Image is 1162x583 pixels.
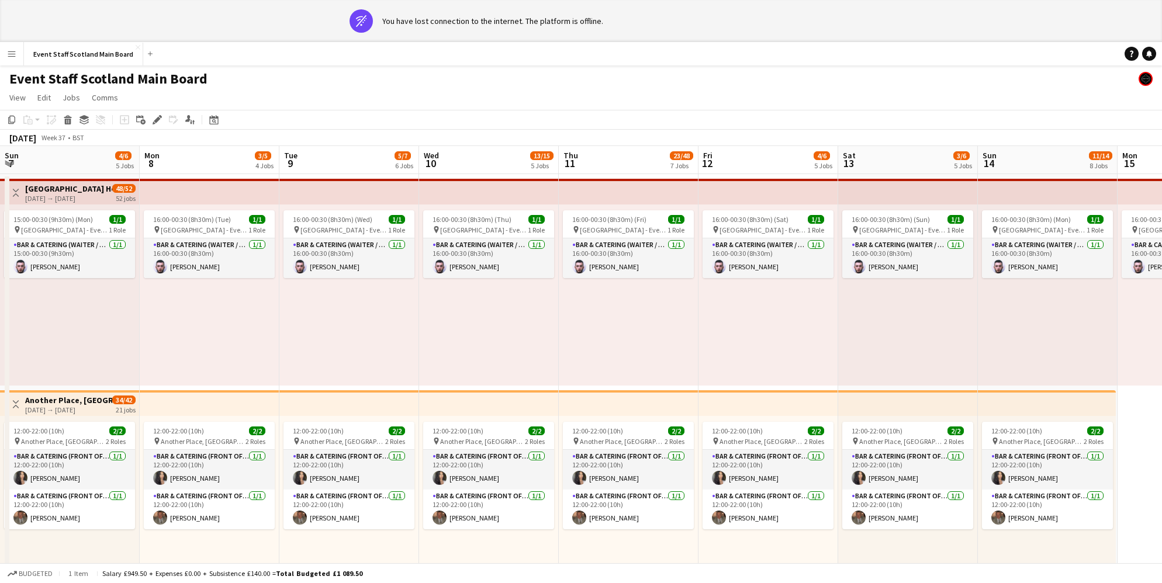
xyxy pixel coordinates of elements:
app-job-card: 12:00-22:00 (10h)2/2 Another Place, [GEOGRAPHIC_DATA] & Links2 RolesBar & Catering (Front of Hous... [982,422,1113,529]
span: 23/48 [670,151,693,160]
div: 16:00-00:30 (8h30m) (Tue)1/1 [GEOGRAPHIC_DATA] - Event/FOH Staff1 RoleBar & Catering (Waiter / wa... [144,210,275,278]
span: 1/1 [668,215,684,224]
app-card-role: Bar & Catering (Front of House)1/112:00-22:00 (10h)[PERSON_NAME] [144,450,275,490]
div: 16:00-00:30 (8h30m) (Mon)1/1 [GEOGRAPHIC_DATA] - Event/FOH Staff1 RoleBar & Catering (Waiter / wa... [982,210,1113,278]
span: [GEOGRAPHIC_DATA] - Event/FOH Staff [580,225,668,234]
span: Edit [37,92,51,103]
a: Jobs [58,90,85,105]
app-job-card: 12:00-22:00 (10h)2/2 Another Place, [GEOGRAPHIC_DATA] & Links2 RolesBar & Catering (Front of Hous... [423,422,554,529]
span: 12:00-22:00 (10h) [991,426,1042,435]
app-job-card: 15:00-00:30 (9h30m) (Mon)1/1 [GEOGRAPHIC_DATA] - Event/FOH Staff1 RoleBar & Catering (Waiter / wa... [4,210,135,278]
span: Tue [284,150,298,161]
span: Another Place, [GEOGRAPHIC_DATA] & Links [21,437,106,446]
a: View [5,90,30,105]
app-card-role: Bar & Catering (Front of House)1/112:00-22:00 (10h)[PERSON_NAME] [982,450,1113,490]
a: Edit [33,90,56,105]
span: 1 Role [528,225,545,234]
div: 12:00-22:00 (10h)2/2 Another Place, [GEOGRAPHIC_DATA] & Links2 RolesBar & Catering (Front of Hous... [283,422,414,529]
app-job-card: 16:00-00:30 (8h30m) (Fri)1/1 [GEOGRAPHIC_DATA] - Event/FOH Staff1 RoleBar & Catering (Waiter / wa... [563,210,694,278]
span: 2/2 [109,426,126,435]
span: 1 Role [807,225,824,234]
div: [DATE] [9,132,36,144]
app-job-card: 12:00-22:00 (10h)2/2 Another Place, [GEOGRAPHIC_DATA] & Links2 RolesBar & Catering (Front of Hous... [842,422,973,529]
span: Another Place, [GEOGRAPHIC_DATA] & Links [580,437,665,446]
span: Mon [144,150,160,161]
app-job-card: 16:00-00:30 (8h30m) (Sat)1/1 [GEOGRAPHIC_DATA] - Event/FOH Staff1 RoleBar & Catering (Waiter / wa... [703,210,834,278]
span: 11 [562,157,578,170]
span: Sat [843,150,856,161]
span: 2/2 [249,426,265,435]
app-card-role: Bar & Catering (Front of House)1/112:00-22:00 (10h)[PERSON_NAME] [563,450,694,490]
span: 16:00-00:30 (8h30m) (Fri) [572,215,646,224]
span: 8 [143,157,160,170]
app-card-role: Bar & Catering (Front of House)1/112:00-22:00 (10h)[PERSON_NAME] [842,450,973,490]
span: 7 [3,157,19,170]
div: 5 Jobs [531,161,553,170]
span: Wed [424,150,439,161]
span: 13/15 [530,151,554,160]
span: Week 37 [39,133,68,142]
span: 14 [981,157,997,170]
span: 2/2 [1087,426,1104,435]
span: Another Place, [GEOGRAPHIC_DATA] & Links [999,437,1084,446]
span: 15:00-00:30 (9h30m) (Mon) [13,215,93,224]
div: BST [72,133,84,142]
app-card-role: Bar & Catering (Waiter / waitress)1/115:00-00:30 (9h30m)[PERSON_NAME] [4,238,135,278]
app-card-role: Bar & Catering (Front of House)1/112:00-22:00 (10h)[PERSON_NAME] [982,490,1113,529]
span: 13 [841,157,856,170]
span: 12:00-22:00 (10h) [433,426,483,435]
div: 7 Jobs [670,161,693,170]
span: 12 [701,157,713,170]
app-card-role: Bar & Catering (Waiter / waitress)1/116:00-00:30 (8h30m)[PERSON_NAME] [144,238,275,278]
app-card-role: Bar & Catering (Front of House)1/112:00-22:00 (10h)[PERSON_NAME] [4,450,135,490]
div: 16:00-00:30 (8h30m) (Sun)1/1 [GEOGRAPHIC_DATA] - Event/FOH Staff1 RoleBar & Catering (Waiter / wa... [842,210,973,278]
button: Budgeted [6,567,54,580]
div: 6 Jobs [395,161,413,170]
app-card-role: Bar & Catering (Waiter / waitress)1/116:00-00:30 (8h30m)[PERSON_NAME] [423,238,554,278]
div: 5 Jobs [116,161,134,170]
span: 2/2 [389,426,405,435]
span: 1 Role [109,225,126,234]
span: 1/1 [947,215,964,224]
span: 2 Roles [385,437,405,446]
span: 1/1 [249,215,265,224]
div: 12:00-22:00 (10h)2/2 Another Place, [GEOGRAPHIC_DATA] & Links2 RolesBar & Catering (Front of Hous... [4,422,135,529]
div: You have lost connection to the internet. The platform is offline. [382,16,603,26]
app-card-role: Bar & Catering (Front of House)1/112:00-22:00 (10h)[PERSON_NAME] [423,490,554,529]
app-card-role: Bar & Catering (Front of House)1/112:00-22:00 (10h)[PERSON_NAME] [4,490,135,529]
span: 9 [282,157,298,170]
div: 5 Jobs [814,161,832,170]
span: 2 Roles [804,437,824,446]
span: 2/2 [808,426,824,435]
div: Salary £949.50 + Expenses £0.00 + Subsistence £140.00 = [102,569,362,578]
app-card-role: Bar & Catering (Waiter / waitress)1/116:00-00:30 (8h30m)[PERSON_NAME] [703,238,834,278]
span: 12:00-22:00 (10h) [572,426,623,435]
app-user-avatar: Event Staff Scotland [1139,72,1153,86]
div: 5 Jobs [954,161,972,170]
app-job-card: 16:00-00:30 (8h30m) (Wed)1/1 [GEOGRAPHIC_DATA] - Event/FOH Staff1 RoleBar & Catering (Waiter / wa... [283,210,414,278]
span: [GEOGRAPHIC_DATA] - Event/FOH Staff [999,225,1087,234]
span: Comms [92,92,118,103]
span: Another Place, [GEOGRAPHIC_DATA] & Links [440,437,525,446]
span: Thu [563,150,578,161]
div: 16:00-00:30 (8h30m) (Thu)1/1 [GEOGRAPHIC_DATA] - Event/FOH Staff1 RoleBar & Catering (Waiter / wa... [423,210,554,278]
span: 1/1 [808,215,824,224]
span: Mon [1122,150,1137,161]
a: Comms [87,90,123,105]
span: [GEOGRAPHIC_DATA] - Event/FOH Staff [859,225,947,234]
div: [DATE] → [DATE] [25,405,112,414]
span: 1 Role [388,225,405,234]
app-job-card: 12:00-22:00 (10h)2/2 Another Place, [GEOGRAPHIC_DATA] & Links2 RolesBar & Catering (Front of Hous... [144,422,275,529]
app-card-role: Bar & Catering (Front of House)1/112:00-22:00 (10h)[PERSON_NAME] [144,490,275,529]
span: 48/52 [112,184,136,193]
span: 12:00-22:00 (10h) [852,426,902,435]
span: 15 [1120,157,1137,170]
app-card-role: Bar & Catering (Waiter / waitress)1/116:00-00:30 (8h30m)[PERSON_NAME] [563,238,694,278]
h3: [GEOGRAPHIC_DATA] Hotel - Service Staff [25,183,112,194]
div: 4 Jobs [255,161,274,170]
span: 2 Roles [106,437,126,446]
